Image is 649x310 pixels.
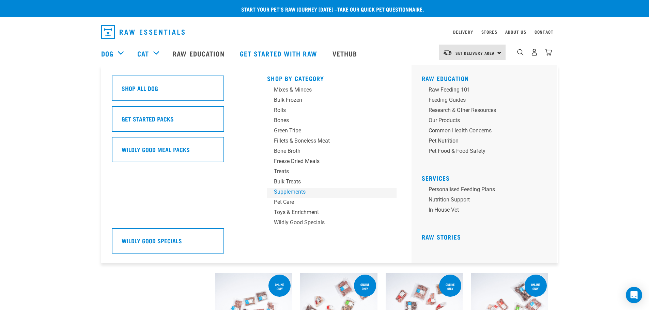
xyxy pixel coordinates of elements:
a: Pet Nutrition [422,137,551,147]
a: Contact [535,31,554,33]
a: Rolls [267,106,397,116]
a: Our Products [422,116,551,127]
a: Get Started Packs [112,106,241,137]
div: Online Only [354,279,376,294]
div: Rolls [274,106,380,114]
div: Wildly Good Specials [274,218,380,227]
img: home-icon@2x.png [545,49,552,56]
a: Bones [267,116,397,127]
a: In-house vet [422,206,551,216]
img: van-moving.png [443,49,452,55]
div: Bones [274,116,380,125]
a: Wildly Good Meal Packs [112,137,241,167]
a: Toys & Enrichment [267,208,397,218]
a: Treats [267,167,397,178]
a: Supplements [267,188,397,198]
div: Pet Food & Food Safety [429,147,535,155]
div: Fillets & Boneless Meat [274,137,380,145]
img: user.png [531,49,538,56]
a: Fillets & Boneless Meat [267,137,397,147]
h5: Get Started Packs [122,114,174,123]
a: Wildly Good Specials [267,218,397,229]
nav: dropdown navigation [96,22,554,42]
a: Stores [481,31,497,33]
a: About Us [505,31,526,33]
div: Online Only [439,279,461,294]
a: Pet Care [267,198,397,208]
a: Raw Education [166,40,233,67]
a: Research & Other Resources [422,106,551,116]
a: Nutrition Support [422,196,551,206]
div: Green Tripe [274,127,380,135]
img: home-icon-1@2x.png [517,49,524,55]
a: Pet Food & Food Safety [422,147,551,157]
a: Cat [137,48,149,59]
h5: Shop All Dog [122,84,158,93]
div: Our Products [429,116,535,125]
div: Common Health Concerns [429,127,535,135]
div: Feeding Guides [429,96,535,104]
a: Wildly Good Specials [112,228,241,259]
div: ONLINE ONLY [268,279,291,294]
div: Bulk Treats [274,178,380,186]
div: Bulk Frozen [274,96,380,104]
h5: Wildly Good Specials [122,236,182,245]
a: take our quick pet questionnaire. [337,7,424,11]
a: Bulk Treats [267,178,397,188]
div: Raw Feeding 101 [429,86,535,94]
div: Freeze Dried Meals [274,157,380,165]
h5: Shop By Category [267,75,397,80]
a: Feeding Guides [422,96,551,106]
h5: Wildly Good Meal Packs [122,145,190,154]
div: Bone Broth [274,147,380,155]
a: Personalised Feeding Plans [422,185,551,196]
a: Get started with Raw [233,40,326,67]
h5: Services [422,175,551,180]
div: Toys & Enrichment [274,208,380,216]
div: Supplements [274,188,380,196]
div: Online Only [525,279,547,294]
div: Pet Care [274,198,380,206]
a: Raw Feeding 101 [422,86,551,96]
div: Open Intercom Messenger [626,287,642,303]
a: Vethub [326,40,366,67]
a: Bulk Frozen [267,96,397,106]
a: Shop All Dog [112,76,241,106]
div: Pet Nutrition [429,137,535,145]
a: Mixes & Minces [267,86,397,96]
a: Green Tripe [267,127,397,137]
a: Bone Broth [267,147,397,157]
div: Research & Other Resources [429,106,535,114]
a: Dog [101,48,113,59]
a: Raw Education [422,77,469,80]
a: Delivery [453,31,473,33]
div: Treats [274,167,380,176]
div: Mixes & Minces [274,86,380,94]
span: Set Delivery Area [455,52,495,54]
a: Raw Stories [422,235,461,239]
a: Common Health Concerns [422,127,551,137]
img: Raw Essentials Logo [101,25,185,39]
a: Freeze Dried Meals [267,157,397,167]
